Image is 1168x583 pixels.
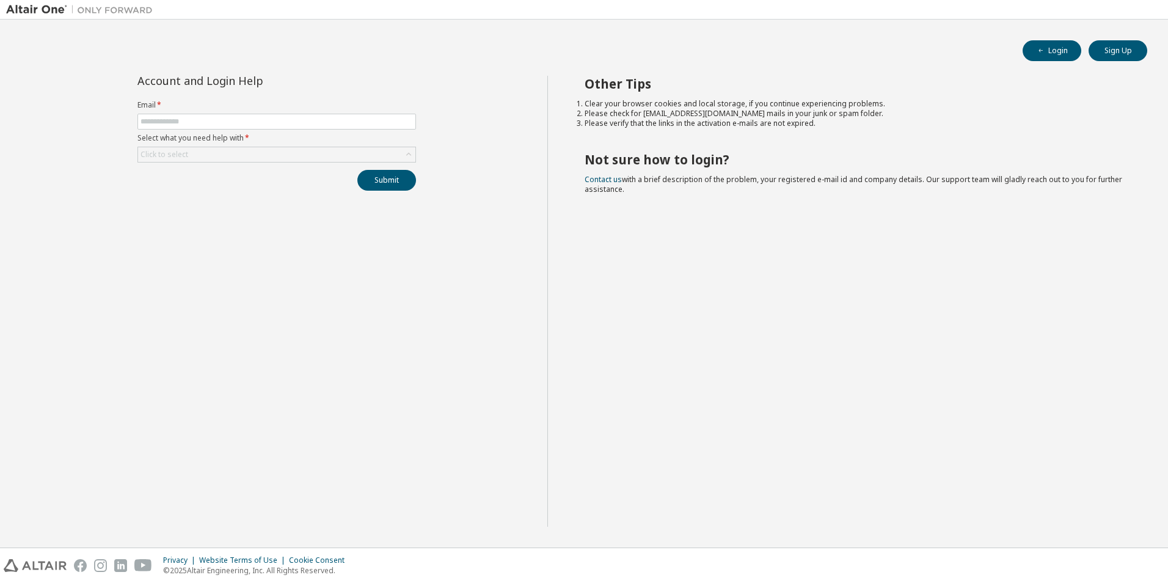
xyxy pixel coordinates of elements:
span: with a brief description of the problem, your registered e-mail id and company details. Our suppo... [585,174,1122,194]
div: Click to select [138,147,415,162]
img: Altair One [6,4,159,16]
div: Cookie Consent [289,555,352,565]
div: Website Terms of Use [199,555,289,565]
h2: Not sure how to login? [585,152,1126,167]
img: instagram.svg [94,559,107,572]
li: Please verify that the links in the activation e-mails are not expired. [585,119,1126,128]
label: Select what you need help with [137,133,416,143]
div: Privacy [163,555,199,565]
button: Sign Up [1089,40,1147,61]
label: Email [137,100,416,110]
li: Please check for [EMAIL_ADDRESS][DOMAIN_NAME] mails in your junk or spam folder. [585,109,1126,119]
li: Clear your browser cookies and local storage, if you continue experiencing problems. [585,99,1126,109]
img: linkedin.svg [114,559,127,572]
button: Login [1023,40,1081,61]
div: Account and Login Help [137,76,360,86]
h2: Other Tips [585,76,1126,92]
button: Submit [357,170,416,191]
img: youtube.svg [134,559,152,572]
div: Click to select [141,150,188,159]
p: © 2025 Altair Engineering, Inc. All Rights Reserved. [163,565,352,576]
img: altair_logo.svg [4,559,67,572]
img: facebook.svg [74,559,87,572]
a: Contact us [585,174,622,185]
